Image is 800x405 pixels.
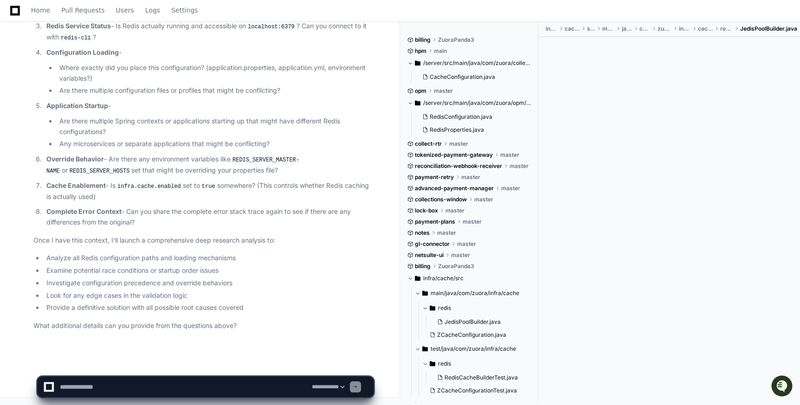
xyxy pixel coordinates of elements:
span: master [461,174,480,181]
span: Pull Requests [61,7,104,13]
strong: Override Behavior [46,155,104,163]
button: test/java/com/zuora/infra/cache [415,341,531,356]
span: cache [698,25,713,32]
span: zuora [658,25,671,32]
span: cache [565,25,580,32]
p: - [46,47,374,58]
span: reconciliation-webhook-receiver [415,162,502,170]
li: Examine potential race conditions or startup order issues [44,265,374,276]
button: infra/cache/src [407,271,531,286]
span: master [474,196,493,203]
svg: Directory [422,343,428,354]
li: Are there multiple configuration files or profiles that might be conflicting? [57,85,374,96]
span: lock-box [415,207,438,214]
span: master [457,240,476,248]
button: main/java/com/zuora/infra/cache [415,286,531,301]
span: Logs [145,7,160,13]
span: /server/src/main/java/com/zuora/collect/hpm/configuration [423,59,531,67]
span: com [639,25,650,32]
span: payment-plans [415,218,455,225]
span: gl-connector [415,240,450,248]
code: infra.cache.enabled [116,182,183,191]
svg: Directory [415,273,420,284]
li: Are there multiple Spring contexts or applications starting up that might have different Redis co... [57,116,374,137]
span: master [501,185,520,192]
span: RedisProperties.java [430,126,484,134]
li: Where exactly did you place this configuration? (application.properties, application.yml, environ... [57,63,374,84]
li: Analyze all Redis configuration paths and loading mechanisms [44,253,374,264]
span: Pylon [92,97,112,104]
span: main [434,47,447,55]
button: RedisConfiguration.java [419,110,526,123]
li: Any microservices or separate applications that might be conflicting? [57,139,374,149]
span: src [587,25,595,32]
div: Start new chat [32,69,152,78]
span: Home [31,7,50,13]
button: Start new chat [158,72,169,83]
span: notes [415,229,430,237]
span: hpm [415,47,426,55]
span: billing [415,36,431,44]
code: REDIS_SERVER_MASTER-NAME [46,156,299,175]
button: JedisPoolBuilder.java [433,315,526,328]
span: payment-retry [415,174,454,181]
span: java [622,25,632,32]
span: netsuite-ui [415,251,444,259]
span: opm [415,87,426,95]
span: test/java/com/zuora/infra/cache [431,345,516,353]
span: ZCacheConfiguration.java [437,331,506,339]
code: REDIS_SERVER_HOSTS [68,167,132,175]
strong: Complete Error Context [46,207,122,215]
li: Investigate configuration precedence and override behaviors [44,278,374,289]
code: redis-cli [59,34,93,42]
li: Look for any edge cases in the validation logic [44,290,374,301]
button: /server/src/main/java/com/zuora/opm/configuration [407,96,531,110]
span: master [434,87,453,95]
div: Welcome [9,37,169,52]
code: true [200,182,217,191]
span: infra [679,25,690,32]
div: We're offline, but we'll be back soon! [32,78,135,86]
span: Settings [171,7,198,13]
p: - Are there any environment variables like or set that might be overriding your properties file? [46,154,374,176]
li: Provide a definitive solution with all possible root causes covered [44,302,374,313]
span: RedisConfiguration.java [430,113,492,121]
svg: Directory [422,288,428,299]
strong: Configuration Loading [46,48,119,56]
span: JedisPoolBuilder.java [445,318,501,326]
p: What additional details can you provide from the questions above? [33,321,374,331]
span: master [451,251,470,259]
span: redis [720,25,733,32]
svg: Directory [415,97,420,109]
span: master [437,229,456,237]
span: redis [438,304,451,312]
p: - Can you share the complete error stack trace again to see if there are any differences from the... [46,206,374,228]
svg: Directory [430,302,435,314]
span: /server/src/main/java/com/zuora/opm/configuration [423,99,531,107]
span: CacheConfiguration.java [430,73,495,81]
span: ZuoraPanda3 [438,263,474,270]
span: redis [438,360,451,367]
span: tokenized-payment-gateway [415,151,493,159]
span: main [602,25,614,32]
a: Powered byPylon [65,97,112,104]
p: - [46,101,374,111]
span: collections-window [415,196,467,203]
svg: Directory [430,358,435,369]
span: master [500,151,519,159]
strong: Cache Enablement [46,181,106,189]
strong: Application Startup [46,102,108,109]
strong: Redis Service Status [46,22,111,30]
span: main/java/com/zuora/infra/cache [431,289,519,297]
img: PlayerZero [9,9,28,28]
button: ZCacheConfiguration.java [426,328,526,341]
span: master [510,162,529,170]
button: RedisProperties.java [419,123,526,136]
p: Once I have this context, I'll launch a comprehensive deep research analysis to: [33,235,374,246]
iframe: Open customer support [770,374,795,399]
code: localhost:6379 [246,23,297,31]
span: billing [415,263,431,270]
span: JedisPoolBuilder.java [740,25,797,32]
span: master [445,207,465,214]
